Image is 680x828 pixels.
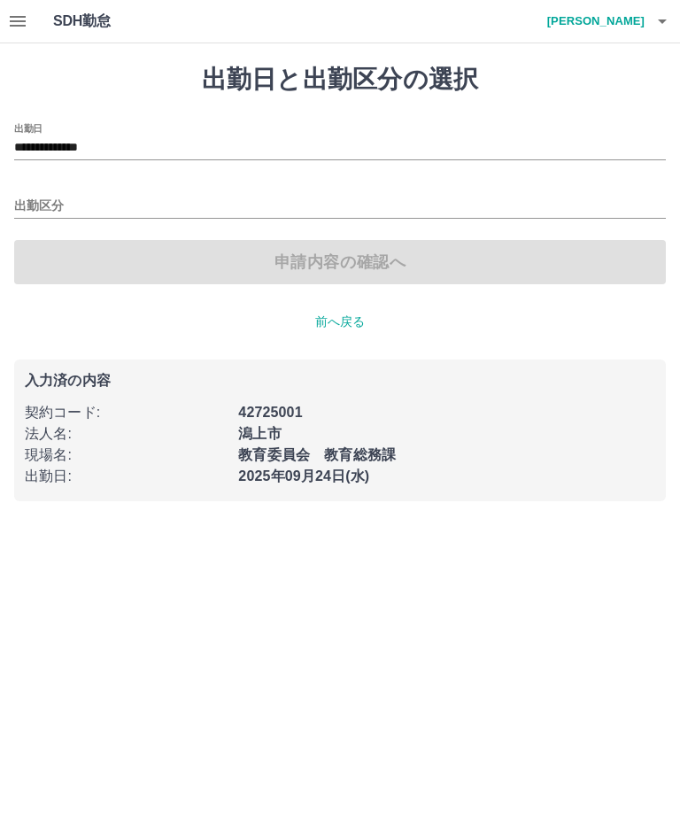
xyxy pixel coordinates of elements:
[25,466,228,487] p: 出勤日 :
[238,426,281,441] b: 潟上市
[25,374,655,388] p: 入力済の内容
[25,445,228,466] p: 現場名 :
[14,65,666,95] h1: 出勤日と出勤区分の選択
[238,405,302,420] b: 42725001
[25,423,228,445] p: 法人名 :
[14,121,42,135] label: 出勤日
[25,402,228,423] p: 契約コード :
[238,468,369,484] b: 2025年09月24日(水)
[238,447,396,462] b: 教育委員会 教育総務課
[14,313,666,331] p: 前へ戻る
